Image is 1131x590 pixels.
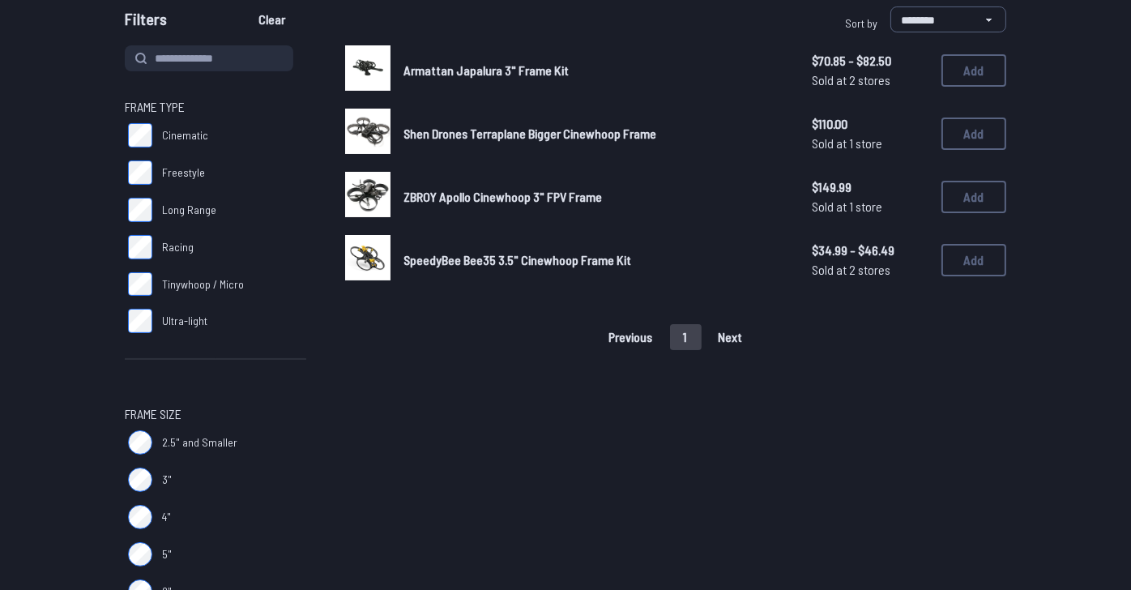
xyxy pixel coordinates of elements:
[125,97,185,117] span: Frame Type
[812,177,928,197] span: $149.99
[128,160,152,185] input: Freestyle
[162,509,171,525] span: 4"
[162,165,205,181] span: Freestyle
[403,124,786,143] a: Shen Drones Terraplane Bigger Cinewhoop Frame
[890,6,1006,32] select: Sort by
[128,123,152,147] input: Cinematic
[345,45,391,96] a: image
[403,126,656,141] span: Shen Drones Terraplane Bigger Cinewhoop Frame
[403,189,602,204] span: ZBROY Apollo Cinewhoop 3" FPV Frame
[162,127,208,143] span: Cinematic
[162,472,172,488] span: 3"
[812,114,928,134] span: $110.00
[812,51,928,71] span: $70.85 - $82.50
[345,172,391,222] a: image
[162,313,207,329] span: Ultra-light
[125,404,181,424] span: Frame Size
[812,241,928,260] span: $34.99 - $46.49
[812,71,928,90] span: Sold at 2 stores
[345,235,391,285] a: image
[941,118,1006,150] button: Add
[941,54,1006,87] button: Add
[245,6,299,32] button: Clear
[128,468,152,492] input: 3"
[345,45,391,91] img: image
[162,434,237,451] span: 2.5" and Smaller
[403,61,786,80] a: Armattan Japalura 3" Frame Kit
[670,324,702,350] button: 1
[812,197,928,216] span: Sold at 1 store
[812,134,928,153] span: Sold at 1 store
[403,252,631,267] span: SpeedyBee Bee35 3.5" Cinewhoop Frame Kit
[125,6,167,39] span: Filters
[941,181,1006,213] button: Add
[128,198,152,222] input: Long Range
[128,430,152,455] input: 2.5" and Smaller
[403,187,786,207] a: ZBROY Apollo Cinewhoop 3" FPV Frame
[162,202,216,218] span: Long Range
[162,546,172,562] span: 5"
[812,260,928,280] span: Sold at 2 stores
[162,239,194,255] span: Racing
[128,505,152,529] input: 4"
[345,109,391,159] a: image
[128,309,152,333] input: Ultra-light
[345,109,391,154] img: image
[128,235,152,259] input: Racing
[941,244,1006,276] button: Add
[345,235,391,280] img: image
[403,250,786,270] a: SpeedyBee Bee35 3.5" Cinewhoop Frame Kit
[403,62,569,78] span: Armattan Japalura 3" Frame Kit
[345,172,391,217] img: image
[128,272,152,297] input: Tinywhoop / Micro
[162,276,244,293] span: Tinywhoop / Micro
[845,16,877,30] span: Sort by
[128,542,152,566] input: 5"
